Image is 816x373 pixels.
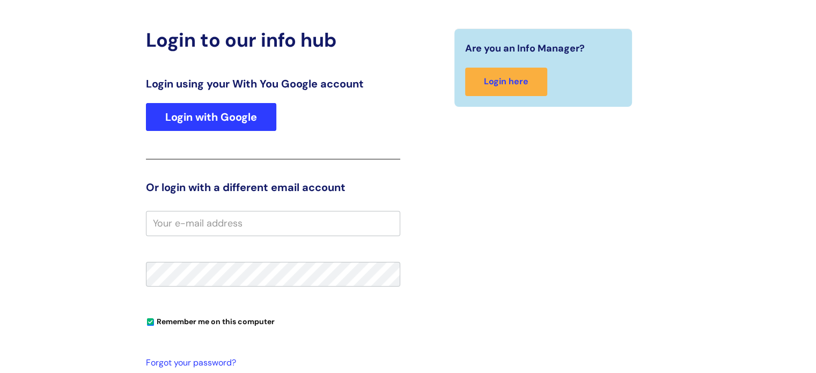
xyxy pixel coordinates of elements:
input: Remember me on this computer [147,319,154,326]
span: Are you an Info Manager? [465,40,585,57]
a: Login here [465,68,547,96]
div: You can uncheck this option if you're logging in from a shared device [146,312,400,330]
h3: Login using your With You Google account [146,77,400,90]
input: Your e-mail address [146,211,400,236]
a: Login with Google [146,103,276,131]
h3: Or login with a different email account [146,181,400,194]
h2: Login to our info hub [146,28,400,52]
label: Remember me on this computer [146,315,275,326]
a: Forgot your password? [146,355,395,371]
